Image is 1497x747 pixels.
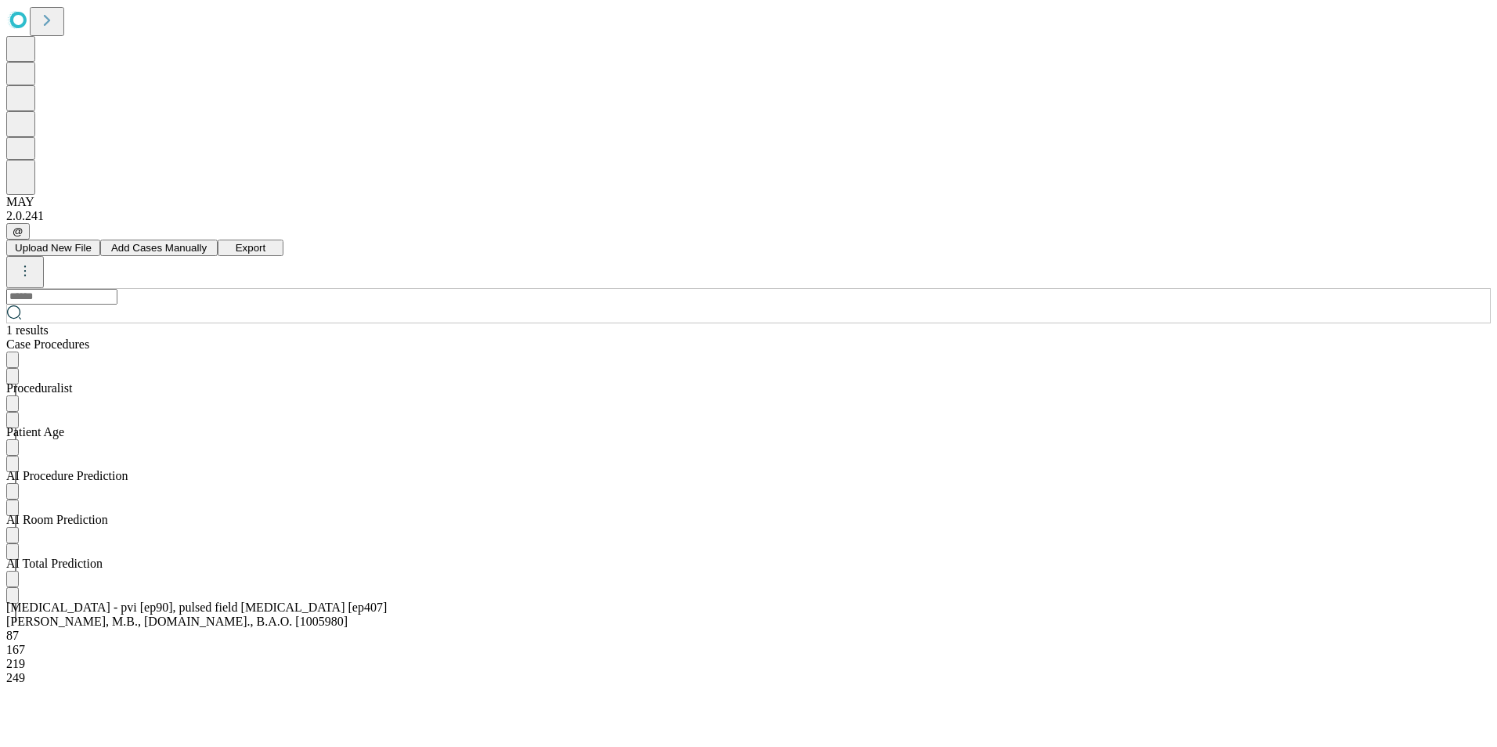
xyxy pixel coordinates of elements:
[6,587,19,604] button: Menu
[6,395,19,412] button: Sort
[6,615,1344,629] div: [PERSON_NAME], M.B., [DOMAIN_NAME]., B.A.O. [1005980]
[6,209,1491,223] div: 2.0.241
[236,242,266,254] span: Export
[6,368,19,384] button: Menu
[6,657,25,670] span: 219
[6,671,25,684] span: 249
[6,513,108,526] span: Patient in room to patient out of room
[6,240,100,256] button: Upload New File
[6,337,89,351] span: Scheduled procedures
[6,483,19,500] button: Sort
[13,226,23,237] span: @
[218,240,283,256] button: Export
[6,425,64,438] span: Patient Age
[6,352,19,368] button: Sort
[6,412,19,428] button: Menu
[6,439,19,456] button: Sort
[6,223,30,240] button: @
[6,643,25,656] span: 167
[6,601,1344,615] div: [MEDICAL_DATA] - pvi [ep90], pulsed field [MEDICAL_DATA] [ep407]
[6,543,19,560] button: Menu
[6,527,19,543] button: Sort
[6,629,1344,643] div: 87
[6,323,49,337] span: 1 results
[6,256,44,288] button: kebab-menu
[15,242,92,254] span: Upload New File
[6,500,19,516] button: Menu
[6,557,103,570] span: Includes set-up, patient in-room to patient out-of-room, and clean-up
[6,456,19,472] button: Menu
[6,195,1491,209] div: MAY
[6,571,19,587] button: Sort
[100,240,218,256] button: Add Cases Manually
[6,381,72,395] span: Proceduralist
[218,240,283,254] a: Export
[111,242,207,254] span: Add Cases Manually
[6,469,128,482] span: Time-out to extubation/pocket closure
